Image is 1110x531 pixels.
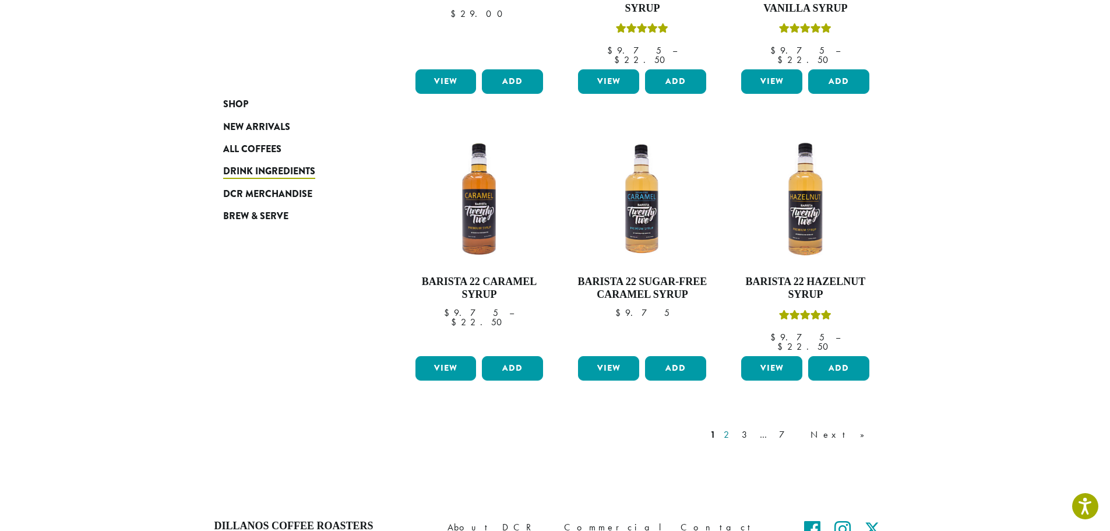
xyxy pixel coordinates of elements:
bdi: 22.50 [451,316,508,328]
h4: Barista 22 Caramel Syrup [413,276,547,301]
a: Barista 22 Hazelnut SyrupRated 5.00 out of 5 [738,132,872,351]
bdi: 9.75 [770,44,824,57]
div: Rated 5.00 out of 5 [616,22,668,39]
button: Add [645,356,706,381]
bdi: 9.75 [615,307,669,319]
span: Shop [223,97,248,112]
a: Barista 22 Caramel Syrup [413,132,547,351]
span: $ [770,44,780,57]
button: Add [808,356,869,381]
span: $ [770,331,780,343]
a: View [415,356,477,381]
bdi: 22.50 [777,340,834,353]
span: $ [450,8,460,20]
span: – [836,44,840,57]
a: Brew & Serve [223,205,363,227]
img: SF-CARAMEL-300x300.png [575,132,709,266]
span: $ [614,54,624,66]
button: Add [645,69,706,94]
span: DCR Merchandise [223,187,312,202]
bdi: 22.50 [614,54,671,66]
a: 7 [777,428,805,442]
h4: Barista 22 Sugar-Free Caramel Syrup [575,276,709,301]
span: Brew & Serve [223,209,288,224]
a: All Coffees [223,138,363,160]
a: 2 [721,428,736,442]
span: $ [777,340,787,353]
a: Drink Ingredients [223,160,363,182]
a: Barista 22 Sugar-Free Caramel Syrup $9.75 [575,132,709,351]
div: Rated 5.00 out of 5 [779,308,831,326]
a: Shop [223,93,363,115]
a: View [415,69,477,94]
span: New Arrivals [223,120,290,135]
img: CARAMEL-1-300x300.png [412,132,546,266]
span: – [672,44,677,57]
span: $ [615,307,625,319]
bdi: 9.75 [607,44,661,57]
span: Drink Ingredients [223,164,315,179]
a: … [757,428,773,442]
bdi: 29.00 [450,8,508,20]
bdi: 9.75 [444,307,498,319]
bdi: 9.75 [770,331,824,343]
a: View [578,69,639,94]
button: Add [808,69,869,94]
a: View [578,356,639,381]
a: Next » [808,428,875,442]
a: 3 [739,428,754,442]
a: New Arrivals [223,115,363,138]
span: – [836,331,840,343]
span: $ [607,44,617,57]
img: HAZELNUT-300x300.png [738,132,872,266]
span: $ [451,316,461,328]
span: – [509,307,514,319]
button: Add [482,69,543,94]
button: Add [482,356,543,381]
span: $ [777,54,787,66]
a: View [741,69,802,94]
a: View [741,356,802,381]
a: 1 [708,428,718,442]
div: Rated 5.00 out of 5 [779,22,831,39]
a: DCR Merchandise [223,183,363,205]
span: $ [444,307,454,319]
span: All Coffees [223,142,281,157]
h4: Barista 22 Hazelnut Syrup [738,276,872,301]
bdi: 22.50 [777,54,834,66]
